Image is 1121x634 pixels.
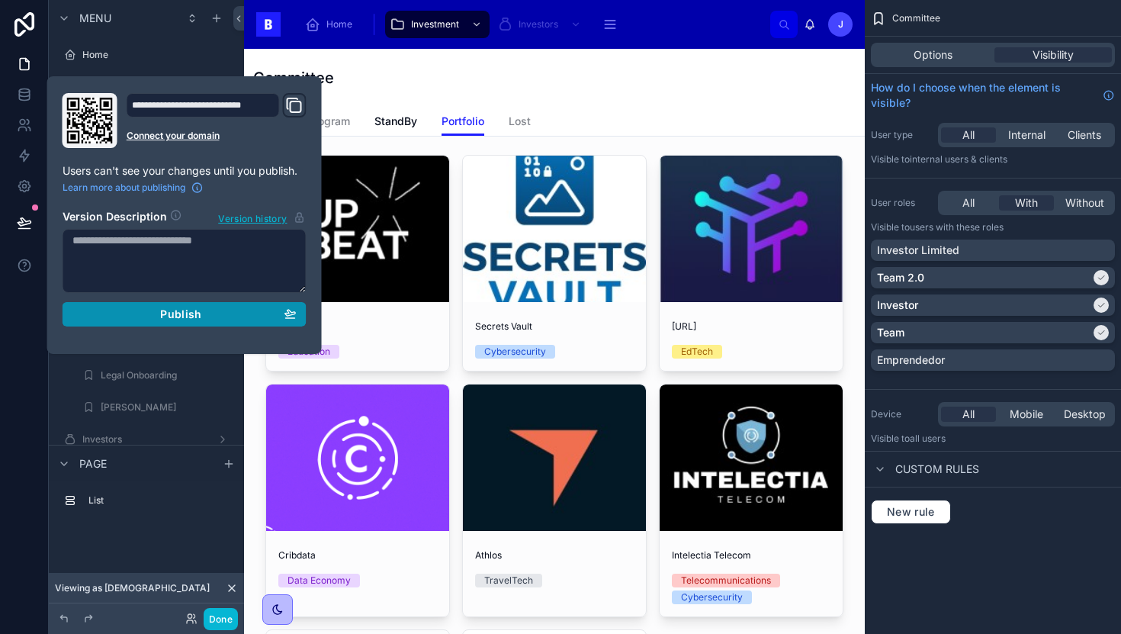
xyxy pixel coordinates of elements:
[493,11,589,38] a: Investors
[58,43,235,67] a: Home
[374,108,417,138] a: StandBy
[877,270,924,285] p: Team 2.0
[871,80,1097,111] span: How do I choose when the element is visible?
[871,197,932,209] label: User roles
[411,18,459,31] span: Investment
[63,182,185,194] span: Learn more about publishing
[871,408,932,420] label: Device
[509,108,531,138] a: Lost
[1068,127,1101,143] span: Clients
[326,18,352,31] span: Home
[218,210,287,225] span: Version history
[300,11,363,38] a: Home
[442,114,484,129] span: Portfolio
[58,427,235,452] a: Investors
[160,307,201,321] span: Publish
[877,352,945,368] p: Emprendedor
[374,114,417,129] span: StandBy
[49,481,244,528] div: scrollable content
[962,127,975,143] span: All
[293,8,770,41] div: scrollable content
[881,505,941,519] span: New rule
[1015,195,1038,211] span: With
[101,401,232,414] label: [PERSON_NAME]
[877,325,904,340] p: Team
[76,363,235,388] a: Legal Onboarding
[895,462,979,477] span: Custom rules
[127,130,307,142] a: Connect your domain
[76,395,235,420] a: [PERSON_NAME]
[871,129,932,141] label: User type
[307,114,350,129] span: Program
[79,11,111,26] span: Menu
[1033,47,1074,63] span: Visibility
[962,407,975,422] span: All
[871,433,1115,445] p: Visible to
[519,18,558,31] span: Investors
[82,49,232,61] label: Home
[63,209,167,226] h2: Version Description
[877,243,959,258] p: Investor Limited
[63,302,307,327] button: Publish
[385,11,490,38] a: Investment
[217,209,306,226] button: Version history
[838,18,843,31] span: J
[910,433,946,444] span: all users
[256,12,281,37] img: App logo
[253,67,334,89] h1: Committee
[442,108,484,137] a: Portfolio
[88,494,229,507] label: List
[914,47,952,63] span: Options
[910,153,1007,165] span: Internal users & clients
[63,163,307,179] p: Users can't see your changes until you publish.
[55,582,210,594] span: Viewing as [DEMOGRAPHIC_DATA]
[871,500,951,524] button: New rule
[1010,407,1043,422] span: Mobile
[63,182,204,194] a: Learn more about publishing
[892,12,940,24] span: Committee
[1008,127,1046,143] span: Internal
[1065,195,1104,211] span: Without
[910,221,1004,233] span: Users with these roles
[307,108,350,138] a: Program
[204,608,238,630] button: Done
[127,93,307,148] div: Domain and Custom Link
[871,221,1115,233] p: Visible to
[877,298,918,313] p: Investor
[79,456,107,471] span: Page
[82,433,210,446] label: Investors
[962,195,975,211] span: All
[509,114,531,129] span: Lost
[1064,407,1106,422] span: Desktop
[871,153,1115,166] p: Visible to
[101,369,232,381] label: Legal Onboarding
[871,80,1115,111] a: How do I choose when the element is visible?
